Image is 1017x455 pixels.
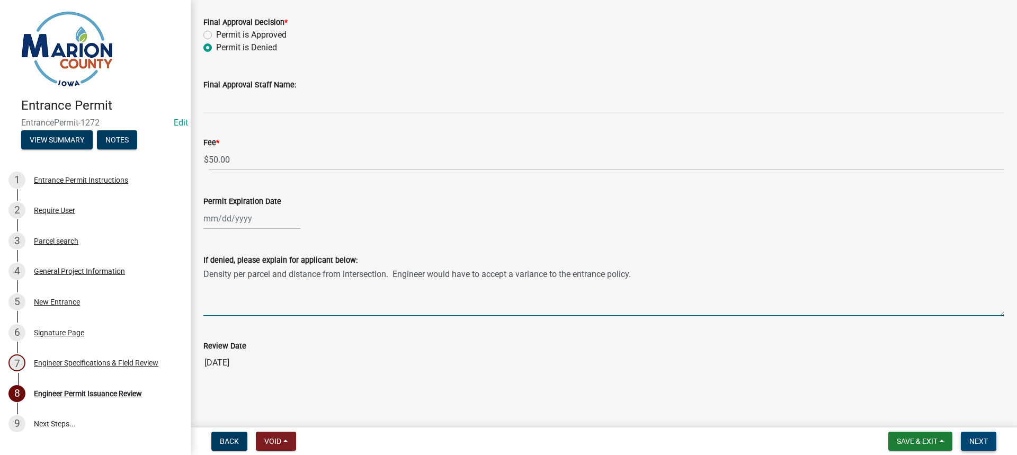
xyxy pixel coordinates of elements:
label: If denied, please explain for applicant below: [203,257,358,264]
img: Marion County, Iowa [21,11,113,87]
label: Fee [203,139,219,147]
label: Final Approval Decision [203,19,288,26]
div: 5 [8,293,25,310]
div: 7 [8,354,25,371]
div: 9 [8,415,25,432]
button: View Summary [21,130,93,149]
span: Back [220,437,239,445]
div: Signature Page [34,329,84,336]
div: General Project Information [34,267,125,275]
div: 8 [8,385,25,402]
span: $ [203,149,209,171]
span: EntrancePermit-1272 [21,118,169,128]
div: Engineer Specifications & Field Review [34,359,158,367]
h4: Entrance Permit [21,98,182,113]
label: Permit is Denied [216,41,277,54]
div: 2 [8,202,25,219]
button: Next [961,432,996,451]
wm-modal-confirm: Edit Application Number [174,118,188,128]
label: Permit Expiration Date [203,198,281,206]
div: 3 [8,233,25,249]
wm-modal-confirm: Notes [97,136,137,145]
label: Final Approval Staff Name: [203,82,296,89]
div: 4 [8,263,25,280]
span: Save & Exit [897,437,938,445]
div: 1 [8,172,25,189]
div: Require User [34,207,75,214]
label: Permit is Approved [216,29,287,41]
button: Back [211,432,247,451]
div: 6 [8,324,25,341]
div: Parcel search [34,237,78,245]
span: Next [969,437,988,445]
input: mm/dd/yyyy [203,208,300,229]
div: Entrance Permit Instructions [34,176,128,184]
div: New Entrance [34,298,80,306]
button: Save & Exit [888,432,952,451]
button: Void [256,432,296,451]
a: Edit [174,118,188,128]
label: Review Date [203,343,246,350]
div: Engineer Permit Issuance Review [34,390,142,397]
span: Void [264,437,281,445]
button: Notes [97,130,137,149]
wm-modal-confirm: Summary [21,136,93,145]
